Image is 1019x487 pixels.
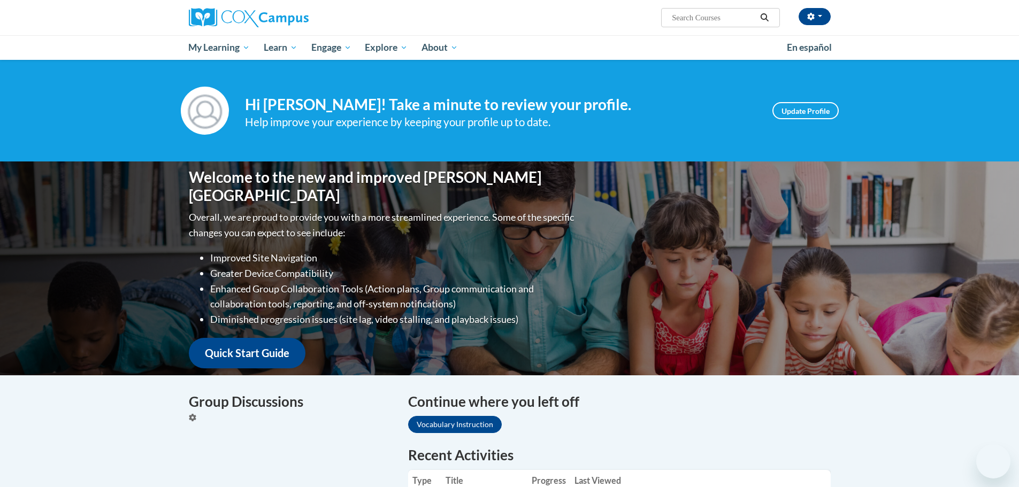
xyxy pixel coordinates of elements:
a: Engage [304,35,358,60]
h1: Recent Activities [408,445,831,465]
div: Main menu [173,35,847,60]
span: Learn [264,41,297,54]
span: My Learning [188,41,250,54]
span: About [422,41,458,54]
a: Quick Start Guide [189,338,305,368]
input: Search Courses [671,11,756,24]
span: En español [787,42,832,53]
a: Update Profile [772,102,839,119]
li: Enhanced Group Collaboration Tools (Action plans, Group communication and collaboration tools, re... [210,281,577,312]
li: Improved Site Navigation [210,250,577,266]
div: Help improve your experience by keeping your profile up to date. [245,113,756,131]
iframe: Button to launch messaging window [976,444,1010,478]
a: My Learning [182,35,257,60]
a: About [415,35,465,60]
a: Vocabulary Instruction [408,416,502,433]
span: Explore [365,41,408,54]
a: Learn [257,35,304,60]
h1: Welcome to the new and improved [PERSON_NAME][GEOGRAPHIC_DATA] [189,168,577,204]
img: Profile Image [181,87,229,135]
button: Search [756,11,772,24]
h4: Hi [PERSON_NAME]! Take a minute to review your profile. [245,96,756,114]
p: Overall, we are proud to provide you with a more streamlined experience. Some of the specific cha... [189,210,577,241]
a: Explore [358,35,415,60]
h4: Group Discussions [189,391,392,412]
a: En español [780,36,839,59]
h4: Continue where you left off [408,391,831,412]
button: Account Settings [799,8,831,25]
a: Cox Campus [189,8,392,27]
li: Diminished progression issues (site lag, video stalling, and playback issues) [210,312,577,327]
span: Engage [311,41,351,54]
img: Cox Campus [189,8,309,27]
li: Greater Device Compatibility [210,266,577,281]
